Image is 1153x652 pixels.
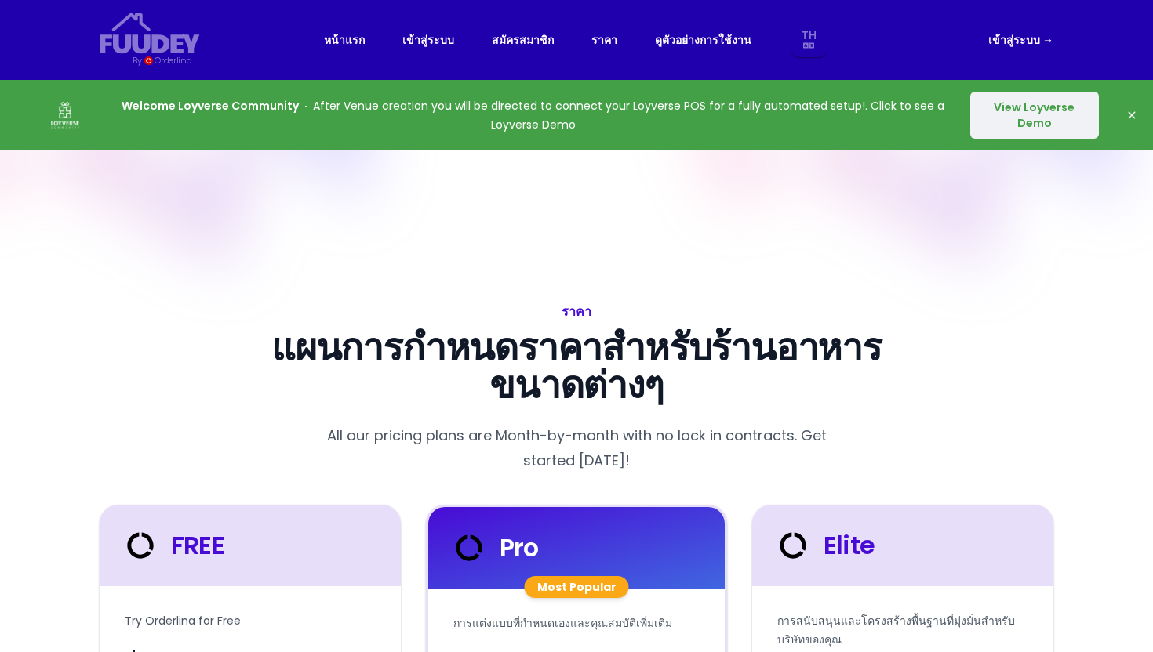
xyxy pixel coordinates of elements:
a: ราคา [591,31,617,49]
div: FREE [122,527,224,564]
div: Orderlina [155,54,191,67]
svg: {/* Added fill="currentColor" here */} {/* This rectangle defines the background. Its explicit fi... [100,13,200,54]
p: การสนับสนุนและโครงสร้างพื้นฐานที่มุ่งมั่นสำหรับบริษัทของคุณ [777,611,1028,649]
p: After Venue creation you will be directed to connect your Loyverse POS for a fully automated setu... [119,96,947,134]
p: All our pricing plans are Month-by-month with no lock in contracts. Get started [DATE]! [313,423,840,473]
div: Elite [774,527,875,564]
a: ดูตัวอย่างการใช้งาน [655,31,751,49]
p: Try Orderlina for Free [125,611,376,630]
a: สมัครสมาชิก [492,31,554,49]
p: แผนการกำหนดราคาสำหรับร้านอาหารขนาดต่างๆ [225,329,928,404]
a: เข้าสู่ระบบ [988,31,1053,49]
span: → [1042,32,1053,48]
h1: ราคา [225,301,928,323]
p: การแต่งแบบที่กำหนดเองและคุณสมบัติเพิ่มเติม [453,614,700,632]
div: Pro [450,529,539,567]
div: Most Popular [525,576,629,598]
strong: Welcome Loyverse Community [122,98,299,114]
a: เข้าสู่ระบบ [402,31,454,49]
a: หน้าแรก [324,31,365,49]
div: By [133,54,141,67]
button: View Loyverse Demo [970,92,1099,139]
